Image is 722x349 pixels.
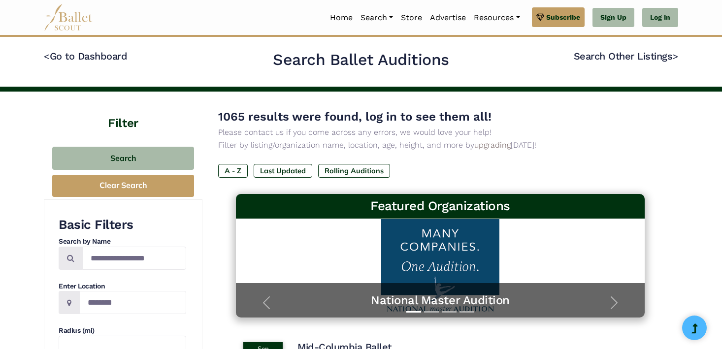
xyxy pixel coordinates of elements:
a: upgrading [474,140,511,150]
p: Please contact us if you come across any errors, we would love your help! [218,126,662,139]
button: Search [52,147,194,170]
button: Slide 4 [459,306,474,317]
a: Advertise [426,7,470,28]
a: Search Other Listings> [574,50,678,62]
code: > [672,50,678,62]
input: Location [79,291,186,314]
button: Slide 2 [424,306,439,317]
img: gem.svg [536,12,544,23]
span: Subscribe [546,12,580,23]
span: 1065 results were found, log in to see them all! [218,110,492,124]
a: Subscribe [532,7,585,27]
a: Store [397,7,426,28]
button: Slide 3 [442,306,457,317]
code: < [44,50,50,62]
h3: Basic Filters [59,217,186,233]
a: Log In [642,8,678,28]
a: Sign Up [592,8,634,28]
input: Search by names... [82,247,186,270]
p: Filter by listing/organization name, location, age, height, and more by [DATE]! [218,139,662,152]
h4: Enter Location [59,282,186,291]
label: Last Updated [254,164,312,178]
a: Home [326,7,357,28]
a: Search [357,7,397,28]
h4: Radius (mi) [59,326,186,336]
h4: Filter [44,92,202,132]
button: Slide 1 [406,306,421,317]
a: <Go to Dashboard [44,50,127,62]
label: A - Z [218,164,248,178]
h3: Featured Organizations [244,198,637,215]
a: Resources [470,7,524,28]
label: Rolling Auditions [318,164,390,178]
button: Clear Search [52,175,194,197]
h2: Search Ballet Auditions [273,50,449,70]
h4: Search by Name [59,237,186,247]
a: National Master Audition [246,293,635,308]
